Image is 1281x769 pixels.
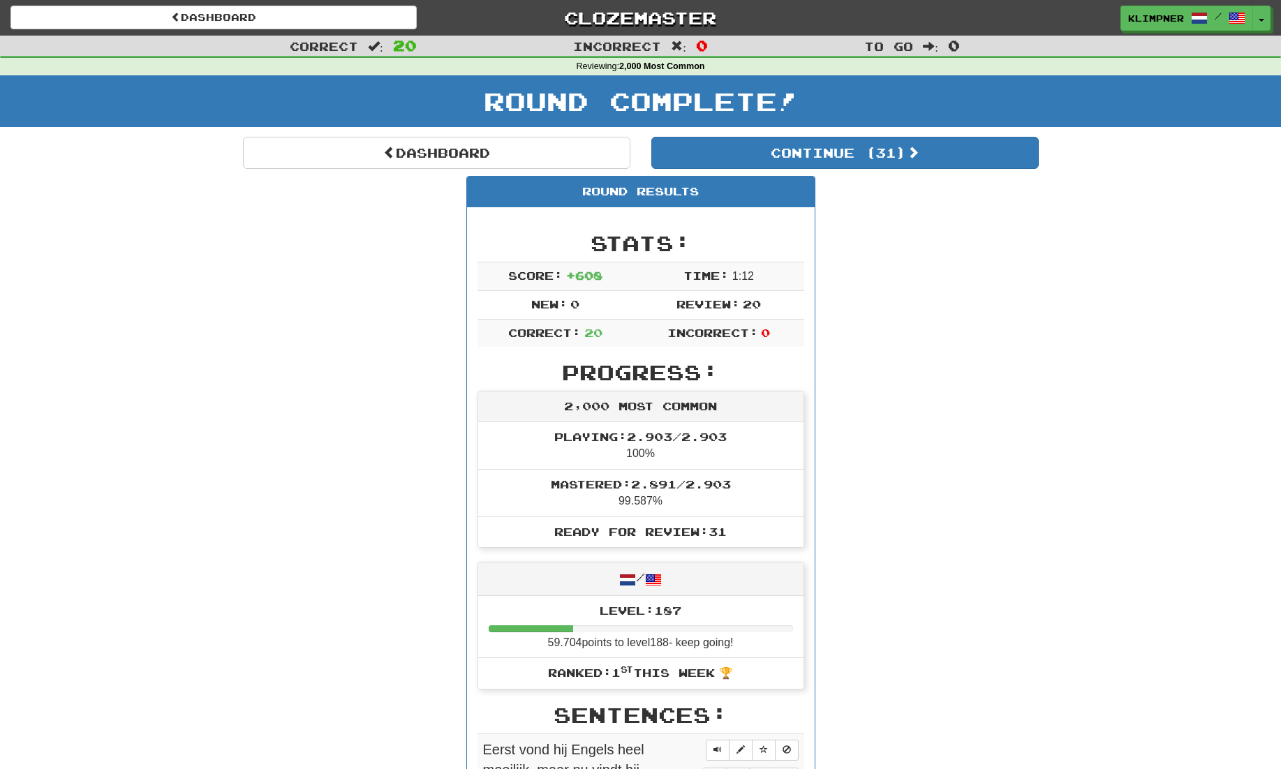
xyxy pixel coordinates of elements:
span: : [368,40,383,52]
div: Sentence controls [706,740,799,761]
span: : [671,40,686,52]
a: Dashboard [10,6,417,29]
strong: 2,000 Most Common [619,61,704,71]
button: Toggle ignore [775,740,799,761]
sup: st [621,664,633,674]
span: Level: 187 [600,604,681,617]
div: 2,000 Most Common [478,391,804,422]
li: 99.587% [478,469,804,517]
span: 1 : 12 [732,270,754,282]
span: Correct: [508,326,581,339]
span: Ready for Review: 31 [554,525,727,538]
h2: Stats: [477,232,804,255]
span: 0 [696,37,708,54]
span: klimpner [1128,12,1184,24]
span: Playing: 2.903 / 2.903 [554,430,727,443]
button: Play sentence audio [706,740,730,761]
span: 0 [948,37,960,54]
li: 59.704 points to level 188 - keep going! [478,596,804,659]
span: Ranked: 1 this week [548,666,715,679]
span: Review: [676,297,740,311]
span: + 608 [566,269,602,282]
button: Toggle favorite [752,740,776,761]
span: Correct [290,39,358,53]
span: 20 [584,326,602,339]
span: Score: [508,269,563,282]
span: Incorrect [573,39,661,53]
a: klimpner / [1120,6,1253,31]
a: Clozemaster [438,6,844,30]
h2: Sentences: [477,703,804,726]
span: : [923,40,938,52]
span: 20 [743,297,761,311]
li: 100% [478,422,804,470]
span: New: [531,297,568,311]
span: To go [864,39,913,53]
div: Round Results [467,177,815,207]
button: Edit sentence [729,740,753,761]
div: / [478,562,804,595]
span: Time: [683,269,729,282]
span: 0 [761,326,770,339]
span: Incorrect: [667,326,758,339]
a: Dashboard [243,137,630,169]
span: 20 [393,37,417,54]
span: / [1215,11,1222,21]
h2: Progress: [477,361,804,384]
span: 🏆 [719,667,733,679]
button: Continue (31) [651,137,1039,169]
h1: Round Complete! [5,87,1276,115]
span: Mastered: 2.891 / 2.903 [551,477,731,491]
span: 0 [570,297,579,311]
